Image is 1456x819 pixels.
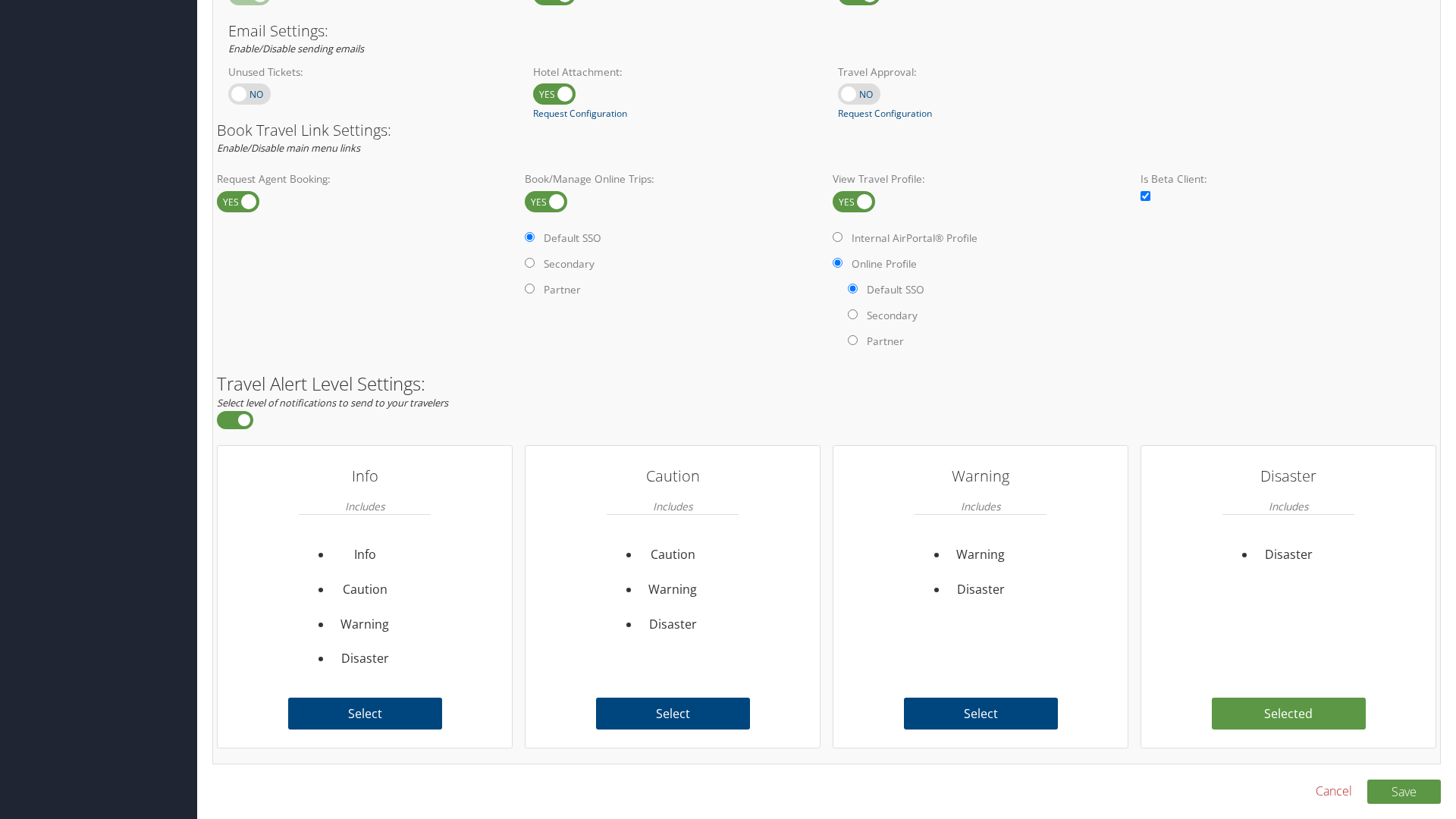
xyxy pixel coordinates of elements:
h3: Email Settings: [228,24,1425,39]
label: Request Agent Booking: [217,171,513,187]
a: Request Configuration [533,107,627,121]
li: Disaster [332,642,398,676]
a: Request Configuration [838,107,932,121]
li: Caution [640,538,706,573]
label: Unused Tickets: [228,64,510,80]
label: Secondary [544,256,595,271]
label: Default SSO [544,231,601,246]
em: Enable/Disable sending emails [228,42,364,55]
label: Online Profile [852,256,917,271]
label: Book/Manage Online Trips: [525,171,821,187]
label: Travel Approval: [838,64,1120,80]
li: Warning [640,573,706,607]
button: Save [1367,780,1441,804]
em: Select level of notifications to send to your travelers [217,396,448,409]
li: Disaster [1256,538,1322,573]
label: Internal AirPortal® Profile [852,231,977,246]
em: Includes [961,491,1000,521]
li: Caution [332,573,398,607]
li: Info [332,538,398,573]
label: View Travel Profile: [833,171,1128,187]
label: Select [904,698,1058,730]
label: Is Beta Client: [1141,171,1436,187]
li: Disaster [640,607,706,642]
li: Disaster [948,573,1014,607]
em: Includes [653,491,692,521]
h2: Travel Alert Level Settings: [217,375,1436,393]
em: Includes [345,491,384,521]
em: Enable/Disable main menu links [217,141,360,155]
label: Select [288,698,442,730]
h3: Info [299,461,431,491]
label: Partner [867,334,904,349]
label: Default SSO [867,282,924,297]
a: Cancel [1316,782,1352,800]
label: Secondary [867,308,918,323]
label: Hotel Attachment: [533,64,815,80]
h3: Book Travel Link Settings: [217,123,1436,138]
h3: Warning [915,461,1046,491]
em: Includes [1269,491,1308,521]
label: Partner [544,282,581,297]
label: Selected [1212,698,1366,730]
h3: Disaster [1222,461,1354,491]
h3: Caution [607,461,739,491]
li: Warning [948,538,1014,573]
label: Select [596,698,750,730]
li: Warning [332,607,398,642]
